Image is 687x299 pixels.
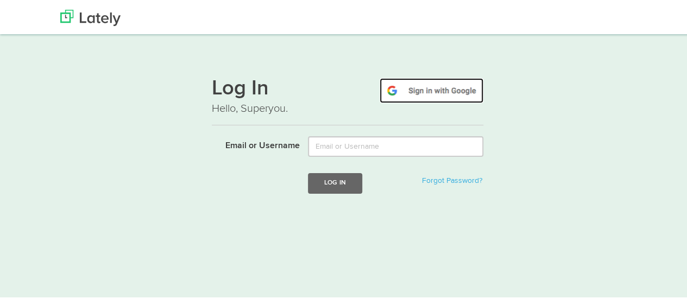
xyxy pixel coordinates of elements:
[422,175,482,183] a: Forgot Password?
[308,135,483,155] input: Email or Username
[308,171,362,192] button: Log In
[212,99,483,115] p: Hello, Superyou.
[380,77,483,101] img: google-signin.png
[212,77,483,99] h1: Log In
[204,135,300,151] label: Email or Username
[60,8,121,24] img: Lately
